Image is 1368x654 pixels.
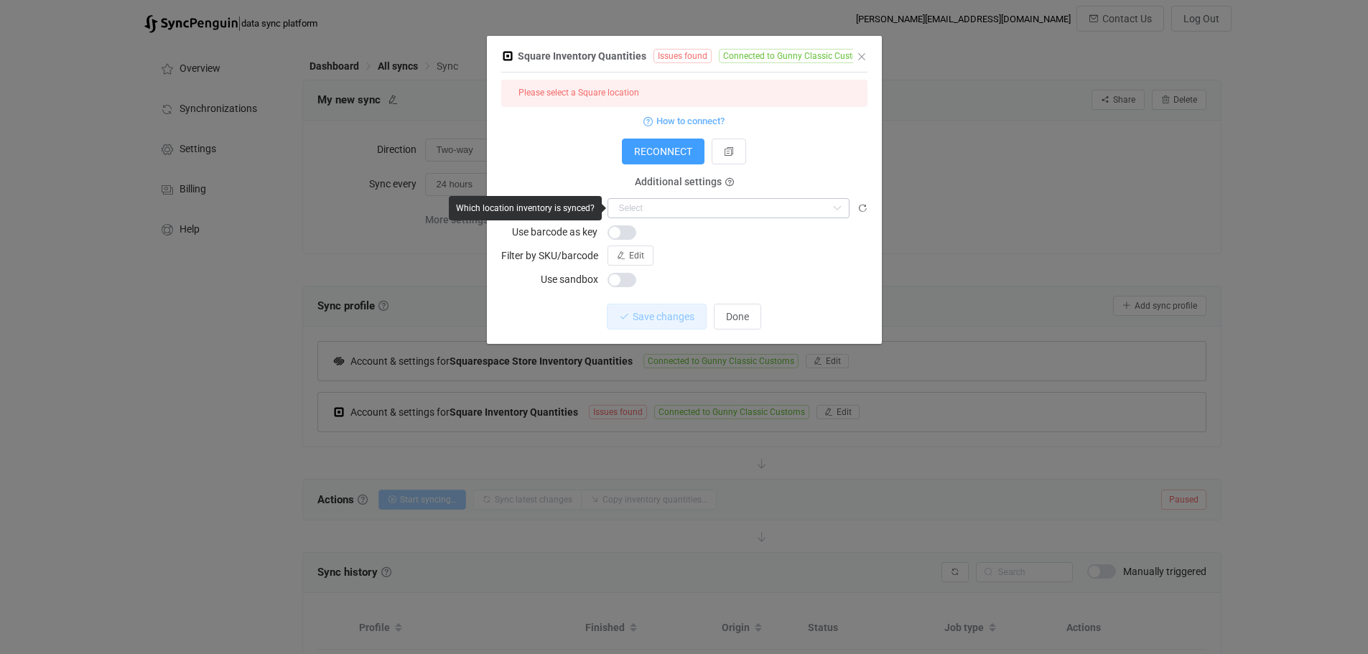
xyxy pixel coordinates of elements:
span: Save changes [633,311,694,322]
label: Use sandbox [541,269,607,289]
div: dialog [487,36,882,344]
button: Done [714,304,761,330]
button: Save changes [607,304,707,330]
span: Done [726,311,749,322]
div: Which location inventory is synced? [449,196,602,220]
